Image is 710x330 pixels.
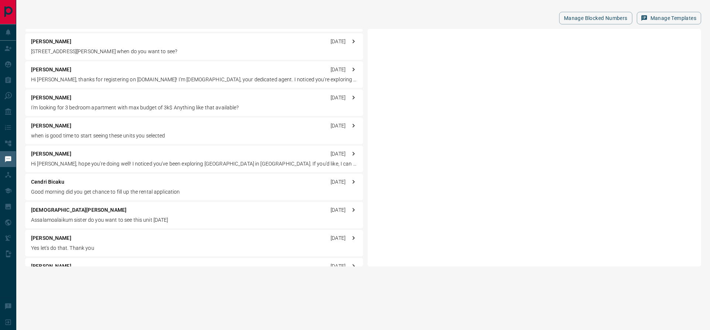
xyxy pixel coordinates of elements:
[31,132,357,140] p: when is good time to start seeing these units you selected
[31,160,357,168] p: Hi [PERSON_NAME], hope you're doing well! I noticed you've been exploring [GEOGRAPHIC_DATA] in [G...
[331,206,345,214] p: [DATE]
[559,12,632,24] button: Manage Blocked Numbers
[31,94,71,102] p: [PERSON_NAME]
[31,38,71,45] p: [PERSON_NAME]
[637,12,701,24] button: Manage Templates
[331,122,345,130] p: [DATE]
[31,76,357,84] p: Hi [PERSON_NAME], thanks for registering on [DOMAIN_NAME]! I'm [DEMOGRAPHIC_DATA], your dedicated...
[31,206,126,214] p: [DEMOGRAPHIC_DATA][PERSON_NAME]
[31,234,71,242] p: [PERSON_NAME]
[31,262,71,270] p: [PERSON_NAME]
[31,178,64,186] p: Cendri Bicaku
[31,150,71,158] p: [PERSON_NAME]
[331,66,345,74] p: [DATE]
[331,234,345,242] p: [DATE]
[331,150,345,158] p: [DATE]
[31,104,357,112] p: I'm looking for 3 bedroom apartment with max budget of 3k$ Anything like that available?
[31,244,357,252] p: Yes let's do that. Thank you
[331,94,345,102] p: [DATE]
[331,262,345,270] p: [DATE]
[31,66,71,74] p: [PERSON_NAME]
[331,38,345,45] p: [DATE]
[31,122,71,130] p: [PERSON_NAME]
[31,48,357,55] p: [STREET_ADDRESS][PERSON_NAME] when do you want to see?
[31,188,357,196] p: Good morning did you get chance to fill up the rental application
[331,178,345,186] p: [DATE]
[31,216,357,224] p: Assalamoalaikum sister do you want to see this unit [DATE]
